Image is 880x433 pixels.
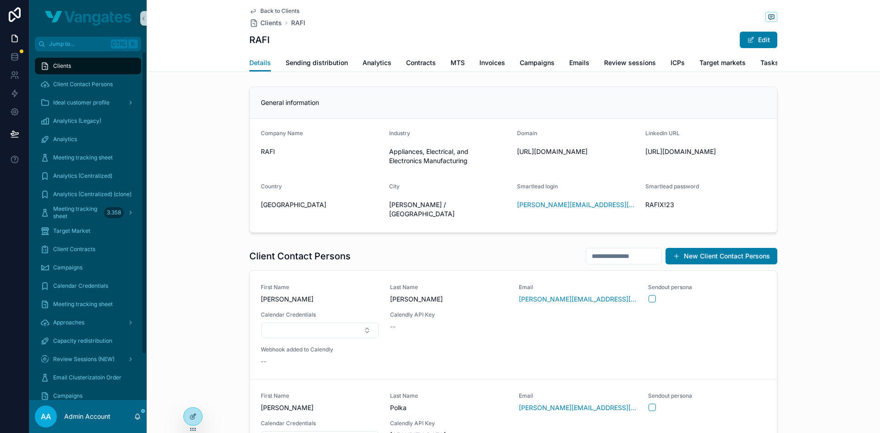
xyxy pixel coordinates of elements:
span: First Name [261,284,379,291]
span: Sending distribution [286,58,348,67]
h1: RAFI [249,33,269,46]
span: [URL][DOMAIN_NAME] [645,147,766,156]
a: RAFI [291,18,305,27]
a: Meeting tracking sheet [35,296,141,312]
span: Analytics [363,58,391,67]
span: RAFI [261,147,382,156]
a: Email Clusterizatoin Order [35,369,141,386]
a: Target Market [35,223,141,239]
span: Sendout persona [648,392,766,400]
a: Ideal customer profile [35,94,141,111]
span: Company Name [261,130,303,137]
span: Analytics [53,136,77,143]
span: -- [390,322,396,331]
span: Approaches [53,319,84,326]
span: Invoices [479,58,505,67]
span: Meeting tracking sheet [53,205,100,220]
span: Calendly API Key [390,311,766,318]
span: Smartlead password [645,183,699,190]
span: Calendar Credentials [261,420,379,427]
span: Country [261,183,282,190]
span: Clients [53,62,71,70]
a: MTS [451,55,465,73]
span: [PERSON_NAME] / [GEOGRAPHIC_DATA] [389,200,510,219]
a: Analytics [35,131,141,148]
span: Webhook added to Calendly [261,346,379,353]
a: Contracts [406,55,436,73]
span: [PERSON_NAME] [261,295,379,304]
button: New Client Contact Persons [665,248,777,264]
span: Analytics (Legacy) [53,117,101,125]
span: -- [261,357,266,366]
span: Client Contact Persons [53,81,113,88]
span: [GEOGRAPHIC_DATA] [261,200,382,209]
span: Details [249,58,271,67]
span: Linkedin URL [645,130,680,137]
button: Select Button [261,323,379,338]
span: Target Market [53,227,90,235]
span: Email [519,392,637,400]
span: City [389,183,400,190]
span: Meeting tracking sheet [53,301,113,308]
a: Meeting tracking sheet [35,149,141,166]
a: Client Contact Persons [35,76,141,93]
a: Tasks [760,55,779,73]
span: Analytics (Centralized) (clone) [53,191,132,198]
a: Analytics (Centralized) [35,168,141,184]
span: Meeting tracking sheet [53,154,113,161]
span: Tasks [760,58,779,67]
a: Clients [249,18,282,27]
h1: Client Contact Persons [249,250,351,263]
span: Back to Clients [260,7,299,15]
a: Meeting tracking sheet3.358 [35,204,141,221]
span: Review sessions [604,58,656,67]
a: Invoices [479,55,505,73]
a: ICPs [671,55,685,73]
span: Campaigns [53,264,82,271]
span: RAFIX!23 [645,200,766,209]
span: Capacity redistribution [53,337,112,345]
span: Domain [517,130,537,137]
span: Clients [260,18,282,27]
span: Last Name [390,284,508,291]
span: Campaigns [520,58,555,67]
a: Calendar Credentials [35,278,141,294]
span: AA [41,411,51,422]
span: Review Sessions (NEW) [53,356,115,363]
a: Campaigns [35,388,141,404]
span: Last Name [390,392,508,400]
span: MTS [451,58,465,67]
a: Campaigns [520,55,555,73]
span: K [129,40,137,48]
span: Industry [389,130,410,137]
a: Campaigns [35,259,141,276]
span: Calendar Credentials [53,282,108,290]
p: Admin Account [64,412,110,421]
img: App logo [45,11,131,26]
div: scrollable content [29,51,147,400]
span: Campaigns [53,392,82,400]
span: Ctrl [111,39,127,49]
a: Capacity redistribution [35,333,141,349]
span: Calendly API Key [390,420,766,427]
a: Target markets [699,55,746,73]
span: Email Clusterizatoin Order [53,374,121,381]
button: Edit [740,32,777,48]
a: Details [249,55,271,72]
a: Client Contracts [35,241,141,258]
span: ICPs [671,58,685,67]
a: [PERSON_NAME][EMAIL_ADDRESS][PERSON_NAME][DOMAIN_NAME] [517,200,638,209]
span: Sendout persona [648,284,766,291]
span: Analytics (Centralized) [53,172,112,180]
a: First Name[PERSON_NAME]Last Name[PERSON_NAME]Email[PERSON_NAME][EMAIL_ADDRESS][DOMAIN_NAME]Sendou... [250,271,777,379]
span: [PERSON_NAME] [261,403,379,412]
span: Email [519,284,637,291]
span: Emails [569,58,589,67]
a: Analytics (Legacy) [35,113,141,129]
a: Clients [35,58,141,74]
a: Approaches [35,314,141,331]
a: Back to Clients [249,7,299,15]
a: Analytics (Centralized) (clone) [35,186,141,203]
